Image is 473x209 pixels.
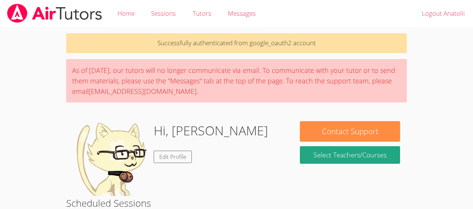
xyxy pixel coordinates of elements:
h1: Hi, [PERSON_NAME] [154,121,268,140]
p: Successfully authenticated from google_oauth2 account [66,33,407,53]
img: airtutors_banner-c4298cdbf04f3fff15de1276eac7730deb9818008684d7c2e4769d2f7ddbe033.png [6,4,103,23]
span: Messages [228,9,256,18]
img: default.png [73,121,148,196]
a: Select Teachers/Courses [300,146,400,164]
a: Edit Profile [154,151,192,163]
div: As of [DATE], our tutors will no longer communicate via email. To communicate with your tutor or ... [66,59,407,102]
button: Contact Support [300,121,400,142]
